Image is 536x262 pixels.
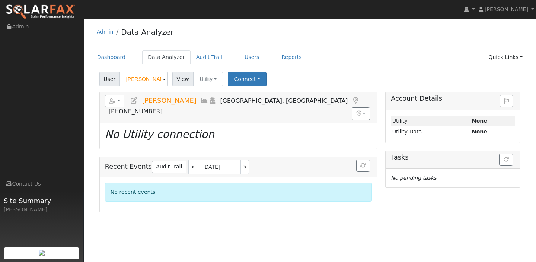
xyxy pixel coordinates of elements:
[4,206,80,214] div: [PERSON_NAME]
[241,160,249,174] a: >
[105,183,372,202] div: No recent events
[109,108,163,115] span: [PHONE_NUMBER]
[472,129,487,135] strong: None
[39,250,45,256] img: retrieve
[391,116,470,126] td: Utility
[472,118,487,124] strong: ID: null, authorized: None
[97,29,114,35] a: Admin
[228,72,267,86] button: Connect
[121,28,173,37] a: Data Analyzer
[391,95,515,102] h5: Account Details
[391,175,436,181] i: No pending tasks
[208,97,217,104] a: Login As (last Never)
[105,160,372,174] h5: Recent Events
[356,160,370,172] button: Refresh
[188,160,197,174] a: <
[391,154,515,161] h5: Tasks
[276,50,307,64] a: Reports
[485,6,528,12] span: [PERSON_NAME]
[500,95,513,107] button: Issue History
[220,97,348,104] span: [GEOGRAPHIC_DATA], [GEOGRAPHIC_DATA]
[351,97,360,104] a: Map
[152,161,186,173] a: Audit Trail
[239,50,265,64] a: Users
[119,72,168,86] input: Select a User
[4,196,80,206] span: Site Summary
[6,4,76,20] img: SolarFax
[191,50,228,64] a: Audit Trail
[391,126,470,137] td: Utility Data
[99,72,120,86] span: User
[130,97,138,104] a: Edit User (38032)
[142,97,196,104] span: [PERSON_NAME]
[142,50,191,64] a: Data Analyzer
[499,154,513,166] button: Refresh
[483,50,528,64] a: Quick Links
[172,72,194,86] span: View
[105,128,214,141] i: No Utility connection
[92,50,131,64] a: Dashboard
[200,97,208,104] a: Multi-Series Graph
[193,72,223,86] button: Utility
